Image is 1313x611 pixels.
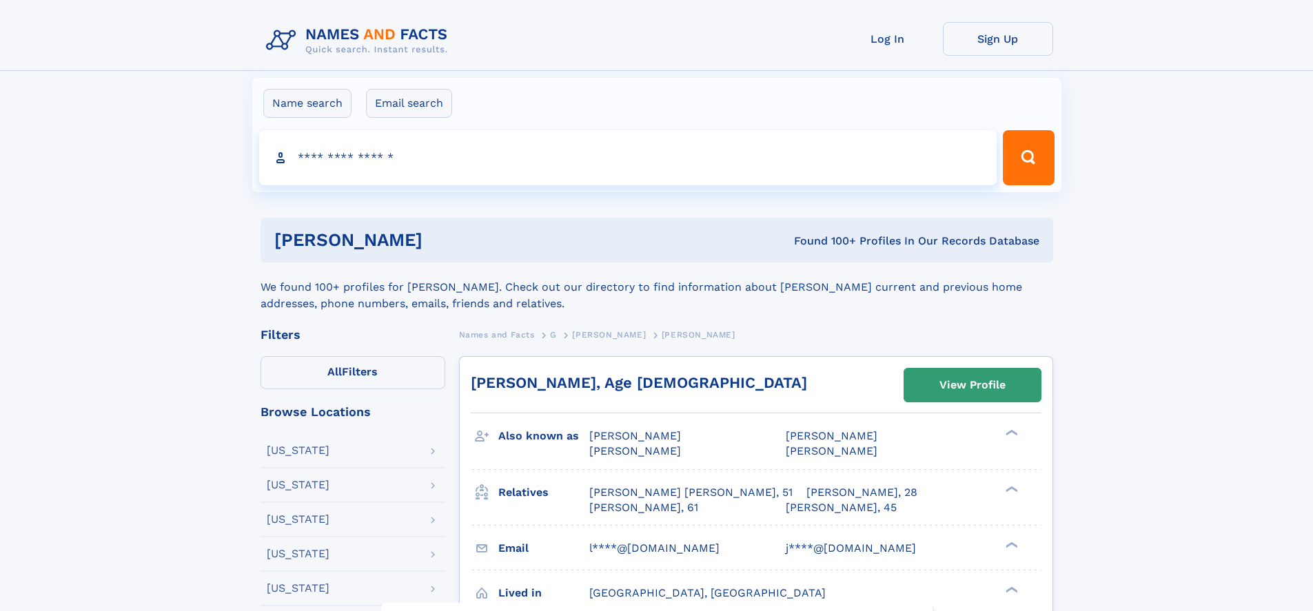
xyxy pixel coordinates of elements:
[498,481,589,504] h3: Relatives
[261,262,1053,312] div: We found 100+ profiles for [PERSON_NAME]. Check out our directory to find information about [PERS...
[459,326,535,343] a: Names and Facts
[498,581,589,605] h3: Lived in
[261,406,445,418] div: Browse Locations
[1002,585,1019,594] div: ❯
[263,89,352,118] label: Name search
[939,369,1006,401] div: View Profile
[608,234,1039,249] div: Found 100+ Profiles In Our Records Database
[261,356,445,389] label: Filters
[1002,484,1019,493] div: ❯
[267,514,329,525] div: [US_STATE]
[572,326,646,343] a: [PERSON_NAME]
[786,500,897,515] a: [PERSON_NAME], 45
[498,537,589,560] h3: Email
[366,89,452,118] label: Email search
[259,130,997,185] input: search input
[261,329,445,341] div: Filters
[267,583,329,594] div: [US_STATE]
[274,231,609,249] h1: [PERSON_NAME]
[589,586,826,599] span: [GEOGRAPHIC_DATA], [GEOGRAPHIC_DATA]
[1003,130,1054,185] button: Search Button
[589,444,681,457] span: [PERSON_NAME]
[589,500,698,515] a: [PERSON_NAME], 61
[904,369,1041,402] a: View Profile
[589,485,793,500] a: [PERSON_NAME] [PERSON_NAME], 51
[1002,428,1019,437] div: ❯
[498,424,589,448] h3: Also known as
[943,22,1053,56] a: Sign Up
[786,429,877,442] span: [PERSON_NAME]
[267,445,329,456] div: [US_STATE]
[589,429,681,442] span: [PERSON_NAME]
[833,22,943,56] a: Log In
[572,330,646,340] span: [PERSON_NAME]
[662,330,735,340] span: [PERSON_NAME]
[550,326,557,343] a: G
[267,548,329,559] div: [US_STATE]
[550,330,557,340] span: G
[267,479,329,490] div: [US_STATE]
[261,22,459,59] img: Logo Names and Facts
[327,365,342,378] span: All
[806,485,917,500] a: [PERSON_NAME], 28
[471,374,807,391] a: [PERSON_NAME], Age [DEMOGRAPHIC_DATA]
[1002,540,1019,549] div: ❯
[786,444,877,457] span: [PERSON_NAME]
